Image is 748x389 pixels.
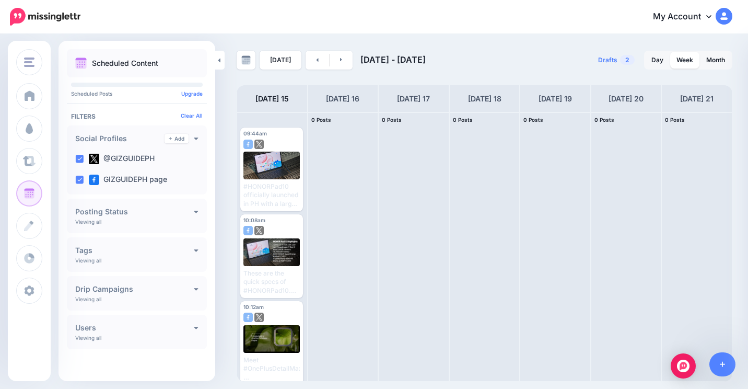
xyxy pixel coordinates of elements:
[670,52,699,68] a: Week
[75,208,194,215] h4: Posting Status
[89,154,155,164] label: @GIZGUIDEPH
[181,90,203,97] a: Upgrade
[71,91,203,96] p: Scheduled Posts
[24,58,34,67] img: menu.png
[75,219,101,225] p: Viewing all
[243,217,265,223] span: 10:08am
[382,117,402,123] span: 0 Posts
[539,93,572,105] h4: [DATE] 19
[10,8,80,26] img: Missinglettr
[243,182,300,208] div: #HONORPad10 officially launched in PH with a large 12.1-inch 2.5K LCD, Snapdragon 7 Gen 3, and a ...
[609,93,644,105] h4: [DATE] 20
[260,51,301,70] a: [DATE]
[75,324,194,331] h4: Users
[75,257,101,264] p: Viewing all
[680,93,714,105] h4: [DATE] 21
[254,313,264,322] img: twitter-square.png
[594,117,614,123] span: 0 Posts
[75,247,194,254] h4: Tags
[89,154,99,164] img: twitter-square.png
[243,130,267,136] span: 09:44am
[645,52,670,68] a: Day
[311,117,331,123] span: 0 Posts
[243,140,253,149] img: facebook-square.png
[453,117,473,123] span: 0 Posts
[241,55,251,65] img: calendar-grey-darker.png
[165,134,189,143] a: Add
[255,93,289,105] h4: [DATE] 15
[89,175,99,185] img: facebook-square.png
[75,335,101,341] p: Viewing all
[243,269,300,295] div: These are the quick specs of #HONORPad10. Ganda ba? Read here: [URL][DOMAIN_NAME]
[254,226,264,235] img: twitter-square.png
[700,52,731,68] a: Month
[665,117,685,123] span: 0 Posts
[620,55,635,65] span: 2
[592,51,641,70] a: Drafts2
[671,353,696,379] div: Open Intercom Messenger
[254,140,264,149] img: twitter-square.png
[75,135,165,142] h4: Social Profiles
[89,175,167,185] label: GIZGUIDEPH page
[360,54,426,65] span: [DATE] - [DATE]
[75,58,87,69] img: calendar.png
[75,296,101,302] p: Viewing all
[71,112,203,120] h4: Filters
[642,4,732,30] a: My Account
[243,313,253,322] img: facebook-square.png
[181,112,203,119] a: Clear All
[326,93,359,105] h4: [DATE] 16
[468,93,501,105] h4: [DATE] 18
[397,93,430,105] h4: [DATE] 17
[243,226,253,235] img: facebook-square.png
[243,304,264,310] span: 10:12am
[75,285,194,293] h4: Drip Campaigns
[523,117,543,123] span: 0 Posts
[92,60,158,67] p: Scheduled Content
[243,356,300,382] div: Meet #OnePlusDetailMax Read here: [URL][DOMAIN_NAME]
[598,57,617,63] span: Drafts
